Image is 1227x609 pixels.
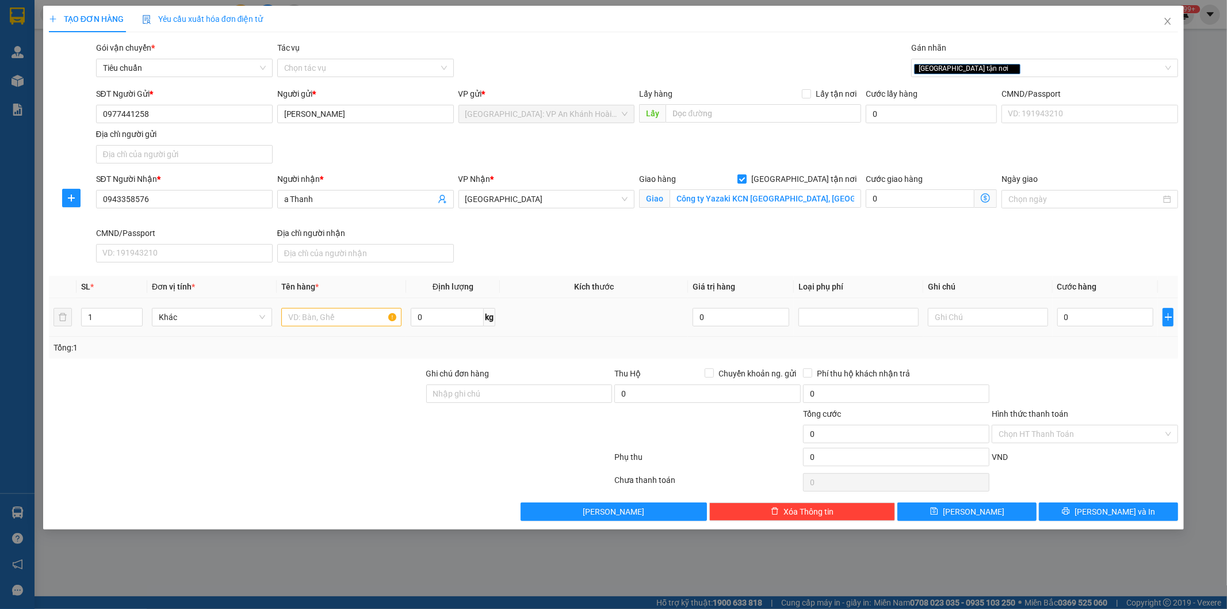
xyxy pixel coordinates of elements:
[866,89,918,98] label: Cước lấy hàng
[1057,282,1097,291] span: Cước hàng
[714,367,801,380] span: Chuyển khoản ng. gửi
[521,503,707,521] button: [PERSON_NAME]
[49,14,124,24] span: TẠO ĐƠN HÀNG
[943,505,1004,518] span: [PERSON_NAME]
[49,15,57,23] span: plus
[96,173,273,185] div: SĐT Người Nhận
[96,145,273,163] input: Địa chỉ của người gửi
[866,174,923,184] label: Cước giao hàng
[930,507,938,516] span: save
[1039,503,1178,521] button: printer[PERSON_NAME] và In
[1163,17,1172,26] span: close
[484,308,495,326] span: kg
[142,15,151,24] img: icon
[1010,66,1016,71] span: close
[747,173,861,185] span: [GEOGRAPHIC_DATA] tận nơi
[277,173,454,185] div: Người nhận
[709,503,896,521] button: deleteXóa Thông tin
[693,282,735,291] span: Giá trị hàng
[152,282,195,291] span: Đơn vị tính
[783,505,834,518] span: Xóa Thông tin
[928,308,1048,326] input: Ghi Chú
[103,59,266,77] span: Tiêu chuẩn
[277,227,454,239] div: Địa chỉ người nhận
[277,87,454,100] div: Người gửi
[811,87,861,100] span: Lấy tận nơi
[1152,6,1184,38] button: Close
[981,193,990,203] span: dollar-circle
[639,89,672,98] span: Lấy hàng
[53,308,72,326] button: delete
[583,505,644,518] span: [PERSON_NAME]
[639,174,676,184] span: Giao hàng
[1163,313,1173,322] span: plus
[574,282,614,291] span: Kích thước
[911,43,946,52] label: Gán nhãn
[62,189,81,207] button: plus
[465,105,628,123] span: Hà Nội: VP An Khánh Hoài Đức
[81,282,90,291] span: SL
[159,309,265,326] span: Khác
[639,189,670,208] span: Giao
[433,282,473,291] span: Định lượng
[1008,193,1161,205] input: Ngày giao
[794,276,923,298] th: Loại phụ phí
[670,189,861,208] input: Giao tận nơi
[96,43,155,52] span: Gói vận chuyển
[63,193,80,203] span: plus
[1062,507,1070,516] span: printer
[438,195,447,204] span: user-add
[866,189,974,208] input: Cước giao hàng
[281,308,402,326] input: VD: Bàn, Ghế
[992,452,1008,462] span: VND
[866,105,997,123] input: Cước lấy hàng
[914,64,1020,74] span: [GEOGRAPHIC_DATA] tận nơi
[1002,174,1038,184] label: Ngày giao
[803,409,841,418] span: Tổng cước
[277,43,300,52] label: Tác vụ
[614,451,802,471] div: Phụ thu
[812,367,915,380] span: Phí thu hộ khách nhận trả
[458,87,635,100] div: VP gửi
[666,104,861,123] input: Dọc đường
[458,174,491,184] span: VP Nhận
[614,474,802,494] div: Chưa thanh toán
[426,385,613,403] input: Ghi chú đơn hàng
[96,227,273,239] div: CMND/Passport
[992,409,1068,418] label: Hình thức thanh toán
[96,87,273,100] div: SĐT Người Gửi
[281,282,319,291] span: Tên hàng
[923,276,1053,298] th: Ghi chú
[639,104,666,123] span: Lấy
[771,507,779,516] span: delete
[96,128,273,140] div: Địa chỉ người gửi
[465,191,628,208] span: Hải Phòng
[1002,87,1178,100] div: CMND/Passport
[1163,308,1174,326] button: plus
[426,369,490,378] label: Ghi chú đơn hàng
[897,503,1037,521] button: save[PERSON_NAME]
[277,244,454,262] input: Địa chỉ của người nhận
[693,308,789,326] input: 0
[1075,505,1155,518] span: [PERSON_NAME] và In
[53,341,473,354] div: Tổng: 1
[614,369,641,378] span: Thu Hộ
[142,14,263,24] span: Yêu cầu xuất hóa đơn điện tử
